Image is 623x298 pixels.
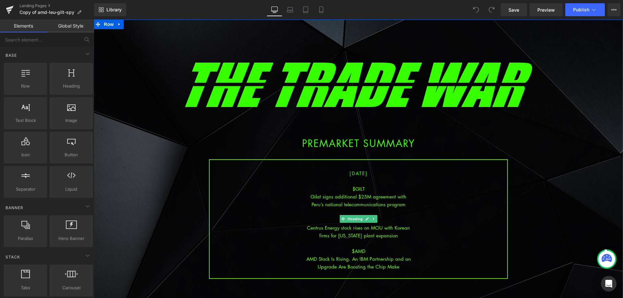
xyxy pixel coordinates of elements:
span: Hero Banner [52,235,91,242]
span: Publish [573,7,589,12]
span: Tabs [6,284,45,291]
div: Peru’s national telecommunications program [116,181,413,189]
button: More [607,3,620,16]
span: Base [5,52,18,58]
a: Laptop [282,3,298,16]
a: Expand / Collapse [277,196,284,203]
button: Redo [485,3,498,16]
span: Icon [6,151,45,158]
span: Separator [6,186,45,193]
span: Liquid [52,186,91,193]
span: [DATE] [256,150,274,157]
div: Centrus Energy stock rises on MOU with Korean [116,204,413,212]
h1: PREMARKET SUMMARY [75,120,455,128]
div: AMD Stock Is Rising. An IBM Partnership and an [116,235,413,243]
span: Carousel [52,284,91,291]
button: Undo [470,3,483,16]
div: $AMD [116,228,413,235]
span: Copy of amd-leu-gilt-spy [19,10,74,15]
button: Publish [565,3,605,16]
span: Button [52,151,91,158]
span: Heading [252,196,270,203]
div: firms for [US_STATE] plant expansion [116,212,413,220]
div: Gilat signs additional $25M agreement with [116,173,413,181]
span: Banner [5,205,24,211]
a: New Library [94,3,126,16]
span: Preview [537,6,555,13]
span: Save [508,6,519,13]
a: Global Style [47,19,94,32]
div: Open Intercom Messenger [601,276,617,292]
div: Upgrade Are Boosting the Chip Make [116,243,413,251]
span: Library [106,7,122,13]
div: $GILT [116,165,413,173]
span: Row [6,83,45,89]
span: Image [52,117,91,124]
span: Stack [5,254,21,260]
a: Landing Pages [19,3,94,8]
a: Desktop [267,3,282,16]
span: Heading [52,83,91,89]
a: Preview [530,3,563,16]
span: Parallax [6,235,45,242]
span: Text Block [6,117,45,124]
a: Mobile [313,3,329,16]
a: Tablet [298,3,313,16]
